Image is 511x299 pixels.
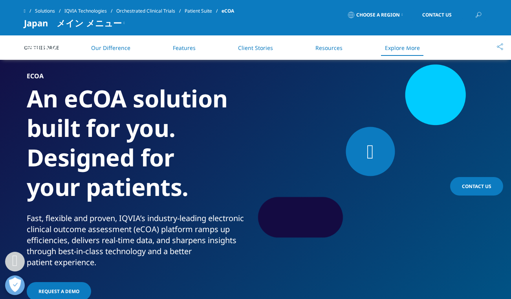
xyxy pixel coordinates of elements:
[90,28,487,65] nav: Primary
[410,6,463,24] a: Contact Us
[5,275,25,295] button: 優先設定センターを開く
[27,84,253,213] h1: An eCOA solution built for you. Designed for your patients.
[274,73,484,230] img: ecoa-hero-module.jpg
[356,12,400,18] span: Choose a Region
[331,39,351,49] a: About
[136,39,167,49] a: Solutions
[450,177,503,196] a: Contact Us
[38,288,79,295] span: Request a Demo
[27,73,253,84] h6: eCOA
[27,213,253,268] div: Fast, flexible and proven, IQVIA’s industry-leading electronic clinical outcome assessment (eCOA)...
[268,39,295,49] a: Insights
[422,13,452,17] span: Contact Us
[462,183,491,190] span: Contact Us
[203,39,233,49] a: Products
[386,39,412,49] a: Careers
